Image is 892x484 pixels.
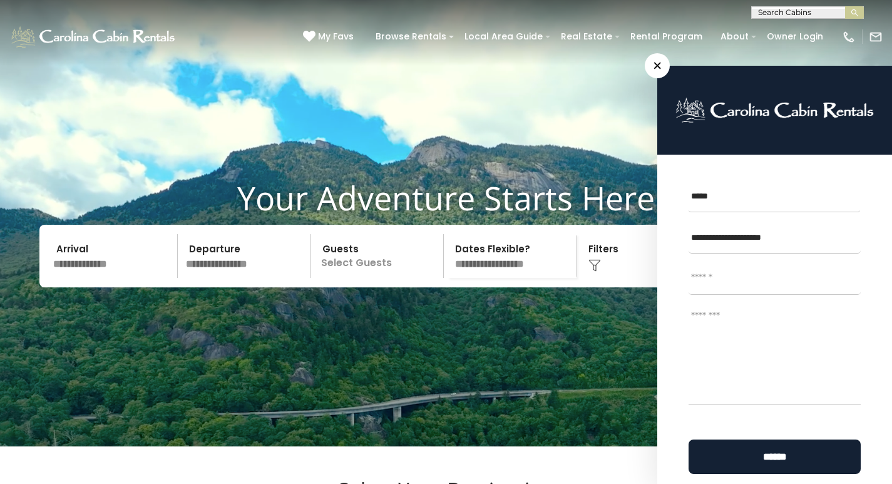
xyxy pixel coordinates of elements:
a: Rental Program [624,27,709,46]
a: About [714,27,755,46]
img: logo [675,97,874,123]
img: mail-regular-white.png [869,30,883,44]
a: My Favs [303,30,357,44]
a: Local Area Guide [458,27,549,46]
a: Browse Rentals [369,27,453,46]
span: My Favs [318,30,354,43]
h1: Your Adventure Starts Here [9,178,883,217]
img: White-1-1-2.png [9,24,178,49]
span: × [645,53,670,78]
img: filter--v1.png [588,259,601,272]
img: phone-regular-white.png [842,30,856,44]
a: Real Estate [555,27,618,46]
a: Owner Login [761,27,829,46]
p: Select Guests [315,234,444,278]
